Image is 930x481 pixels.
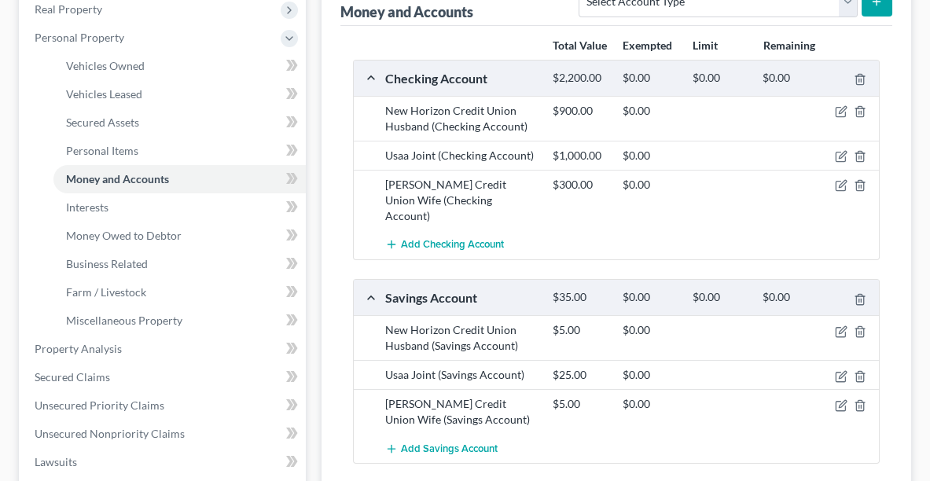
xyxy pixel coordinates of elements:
[545,322,615,338] div: $5.00
[66,144,138,157] span: Personal Items
[377,148,545,163] div: Usaa Joint (Checking Account)
[615,322,685,338] div: $0.00
[377,396,545,428] div: [PERSON_NAME] Credit Union Wife (Savings Account)
[66,200,108,214] span: Interests
[545,148,615,163] div: $1,000.00
[545,396,615,412] div: $5.00
[35,455,77,468] span: Lawsuits
[53,52,306,80] a: Vehicles Owned
[377,289,545,306] div: Savings Account
[53,80,306,108] a: Vehicles Leased
[35,370,110,384] span: Secured Claims
[66,229,182,242] span: Money Owed to Debtor
[66,172,169,185] span: Money and Accounts
[66,116,139,129] span: Secured Assets
[385,230,504,259] button: Add Checking Account
[553,39,607,52] strong: Total Value
[377,70,545,86] div: Checking Account
[615,148,685,163] div: $0.00
[35,398,164,412] span: Unsecured Priority Claims
[545,177,615,193] div: $300.00
[401,442,498,455] span: Add Savings Account
[615,177,685,193] div: $0.00
[35,31,124,44] span: Personal Property
[685,71,755,86] div: $0.00
[763,39,814,52] strong: Remaining
[22,391,306,420] a: Unsecured Priority Claims
[377,322,545,354] div: New Horizon Credit Union Husband (Savings Account)
[35,2,102,16] span: Real Property
[53,108,306,137] a: Secured Assets
[66,314,182,327] span: Miscellaneous Property
[35,427,185,440] span: Unsecured Nonpriority Claims
[22,448,306,476] a: Lawsuits
[401,239,504,252] span: Add Checking Account
[385,434,498,463] button: Add Savings Account
[755,71,825,86] div: $0.00
[53,307,306,335] a: Miscellaneous Property
[53,278,306,307] a: Farm / Livestock
[22,420,306,448] a: Unsecured Nonpriority Claims
[615,71,685,86] div: $0.00
[685,290,755,305] div: $0.00
[615,290,685,305] div: $0.00
[66,285,146,299] span: Farm / Livestock
[22,335,306,363] a: Property Analysis
[53,222,306,250] a: Money Owed to Debtor
[340,2,473,21] div: Money and Accounts
[693,39,718,52] strong: Limit
[22,363,306,391] a: Secured Claims
[35,342,122,355] span: Property Analysis
[66,59,145,72] span: Vehicles Owned
[53,250,306,278] a: Business Related
[66,87,142,101] span: Vehicles Leased
[53,165,306,193] a: Money and Accounts
[377,177,545,224] div: [PERSON_NAME] Credit Union Wife (Checking Account)
[545,103,615,119] div: $900.00
[545,367,615,383] div: $25.00
[623,39,672,52] strong: Exempted
[545,290,615,305] div: $35.00
[53,137,306,165] a: Personal Items
[615,396,685,412] div: $0.00
[615,367,685,383] div: $0.00
[545,71,615,86] div: $2,200.00
[53,193,306,222] a: Interests
[377,103,545,134] div: New Horizon Credit Union Husband (Checking Account)
[755,290,825,305] div: $0.00
[615,103,685,119] div: $0.00
[66,257,148,270] span: Business Related
[377,367,545,383] div: Usaa Joint (Savings Account)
